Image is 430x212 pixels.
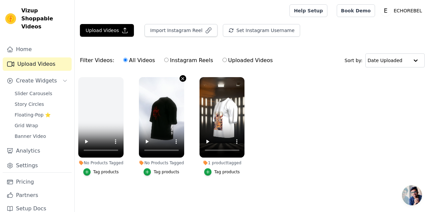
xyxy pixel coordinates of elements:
span: Grid Wrap [15,122,38,129]
button: Import Instagram Reel [145,24,217,37]
input: All Videos [123,58,128,62]
button: Tag products [204,168,240,176]
div: Tag products [93,169,119,175]
p: ECHOREBEL [391,5,425,17]
button: Create Widgets [3,74,72,87]
div: Sort by: [345,53,425,67]
label: Instagram Reels [164,56,213,65]
button: Tag products [144,168,179,176]
button: Upload Videos [80,24,134,37]
a: Grid Wrap [11,121,72,130]
label: Uploaded Videos [222,56,273,65]
a: Partners [3,189,72,202]
div: No Products Tagged [139,160,184,166]
img: Vizup [5,13,16,24]
a: Settings [3,159,72,172]
a: Home [3,43,72,56]
span: Vizup Shoppable Videos [21,7,69,31]
a: Story Circles [11,99,72,109]
button: Tag products [83,168,119,176]
div: No Products Tagged [78,160,124,166]
a: Book Demo [337,4,375,17]
div: Tag products [154,169,179,175]
a: Floating-Pop ⭐ [11,110,72,120]
text: E [384,7,388,14]
input: Instagram Reels [164,58,169,62]
div: Open chat [402,185,422,205]
label: All Videos [123,56,155,65]
span: Floating-Pop ⭐ [15,112,51,118]
button: E ECHOREBEL [380,5,425,17]
span: Slider Carousels [15,90,52,97]
a: Help Setup [289,4,327,17]
span: Banner Video [15,133,46,140]
input: Uploaded Videos [222,58,227,62]
span: Create Widgets [16,77,57,85]
a: Pricing [3,175,72,189]
a: Analytics [3,144,72,158]
div: 1 product tagged [200,160,245,166]
a: Upload Videos [3,57,72,71]
button: Set Instagram Username [223,24,300,37]
span: Story Circles [15,101,44,108]
div: Filter Videos: [80,53,276,68]
a: Slider Carousels [11,89,72,98]
button: Video Delete [180,75,186,82]
div: Tag products [214,169,240,175]
a: Banner Video [11,132,72,141]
